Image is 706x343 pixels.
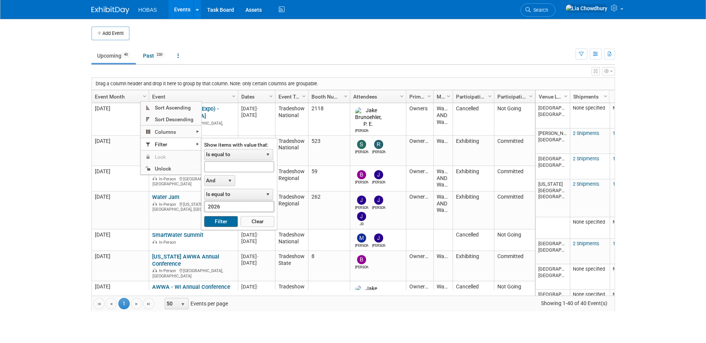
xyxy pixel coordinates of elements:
span: None specified [573,266,605,272]
a: Column Settings [601,90,610,102]
td: [GEOGRAPHIC_DATA], [GEOGRAPHIC_DATA] [536,239,570,264]
td: Committed [494,251,535,281]
a: Search [520,3,555,17]
a: Column Settings [230,90,238,102]
div: Jeffrey LeBlanc [372,243,385,248]
span: Is equal to [204,149,263,160]
span: And [204,175,225,186]
div: [DATE] [241,238,272,244]
span: Go to the first page [96,301,102,307]
a: Event Month [95,90,144,103]
a: Column Settings [398,90,406,102]
span: Column Settings [445,93,451,99]
td: Exhibiting [453,191,494,229]
a: Column Settings [267,90,275,102]
td: Tradeshow National [275,103,308,136]
span: 1 [118,298,130,309]
div: Jeffrey LeBlanc [372,205,385,210]
span: Column Settings [426,93,432,99]
td: Water [433,251,453,281]
span: None specified [573,219,605,225]
img: Jeffrey LeBlanc [374,196,383,205]
div: [GEOGRAPHIC_DATA], [GEOGRAPHIC_DATA] [152,175,234,187]
span: select [265,191,271,197]
span: Column Settings [563,93,569,99]
a: Booth Number [311,90,345,103]
a: Attendees [353,90,401,103]
span: In-Person [159,177,178,182]
td: [DATE] [92,136,149,166]
span: Lock [141,151,201,163]
img: In-Person Event [153,177,157,180]
img: In-Person Event [153,240,157,244]
div: [DATE] [241,253,272,260]
td: [GEOGRAPHIC_DATA], [GEOGRAPHIC_DATA] [536,103,570,128]
span: None specified [573,105,605,111]
span: Go to the last page [146,301,152,307]
td: [GEOGRAPHIC_DATA], [GEOGRAPHIC_DATA] [536,264,570,290]
a: Past230 [137,49,170,63]
div: [DATE] [241,112,272,118]
td: 59 [308,166,350,191]
span: Sort Ascending [141,102,201,113]
td: Water AND Wastewater [433,281,453,314]
img: Rene Garcia [374,140,383,149]
td: [DATE] [92,251,149,281]
span: select [227,178,233,184]
div: Jake Brunoehler, P. E. [355,128,368,133]
a: [US_STATE] AWWA Annual Conference [152,253,219,267]
span: - [257,106,258,111]
td: Not Going [494,229,535,251]
a: SmartWater Summit [152,232,203,238]
td: Tradeshow Regional [275,191,308,229]
a: Column Settings [486,90,494,102]
span: Column Settings [343,93,349,99]
td: Owners [406,103,433,136]
span: Go to the next page [134,301,140,307]
div: Jeffrey LeBlanc [372,179,385,185]
div: [DATE] [241,232,272,238]
span: In-Person [159,202,178,207]
div: Bryant Welch [355,264,368,270]
img: Jeffrey LeBlanc [374,233,383,243]
td: Exhibiting [453,251,494,281]
span: select [265,152,271,158]
a: 2 Shipments [573,241,599,246]
a: Water Jam [152,194,179,200]
span: None specified [573,291,605,297]
td: Tradeshow National [275,136,308,166]
td: Tradeshow State [275,281,308,314]
td: Tradeshow National [275,229,308,251]
td: Water AND Wastewater [433,191,453,229]
div: Show items with value that: [204,142,274,148]
td: [PERSON_NAME], [GEOGRAPHIC_DATA] [536,128,570,154]
div: [DATE] [241,283,272,290]
div: Joe Tipton [355,205,368,210]
td: Cancelled [453,103,494,136]
a: Column Settings [561,90,570,102]
td: 523 [308,136,350,166]
a: Column Settings [341,90,350,102]
span: Column Settings [268,93,274,99]
a: 1 Giveaway [613,241,637,246]
img: In-Person Event [153,268,157,272]
span: None specified [613,266,645,272]
td: 8 [308,251,350,281]
span: HOBAS [138,7,157,13]
img: Mike Bussio [357,233,366,243]
span: Column Settings [602,93,609,99]
span: Go to the previous page [108,301,114,307]
div: [DATE] [241,290,272,296]
td: Cancelled [453,281,494,314]
span: Showing 1-40 of 40 Event(s) [534,298,614,309]
div: [GEOGRAPHIC_DATA], [GEOGRAPHIC_DATA] [152,267,234,279]
span: select [180,301,186,307]
a: Participation [497,90,530,103]
a: Participation Type [456,90,489,103]
td: Owners/Engineers [406,136,433,166]
div: Drag a column header and drop it here to group by that column. Note: only certain columns are gro... [92,78,615,90]
td: [DATE] [92,191,149,229]
td: Owners/Engineers [406,191,433,229]
div: [DATE] [241,260,272,266]
td: 262 [308,191,350,229]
